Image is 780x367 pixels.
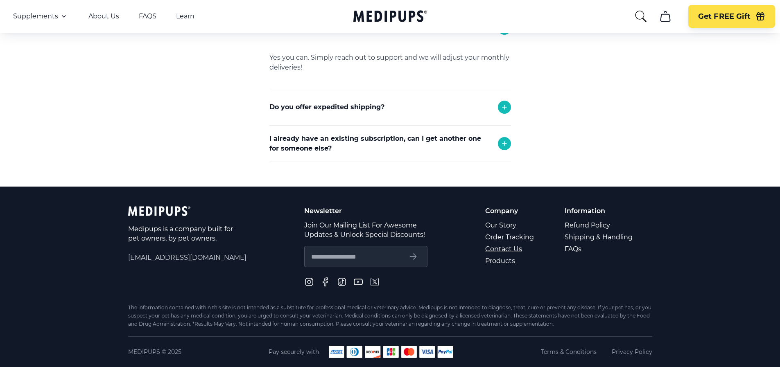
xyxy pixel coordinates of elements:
span: Supplements [13,12,58,20]
a: Terms & Conditions [541,348,597,356]
p: I already have an existing subscription, can I get another one for someone else? [269,134,490,153]
button: cart [656,7,675,26]
span: Pay securely with [269,348,319,356]
p: Company [485,206,535,216]
p: Medipups is a company built for pet owners, by pet owners. [128,224,235,243]
span: Get FREE Gift [698,12,751,21]
p: Newsletter [304,206,427,216]
span: [EMAIL_ADDRESS][DOMAIN_NAME] [128,253,246,262]
a: About Us [88,12,119,20]
a: Our Story [485,219,535,231]
a: Order Tracking [485,231,535,243]
div: The information contained within this site is not intended as a substitute for professional medic... [128,304,652,328]
p: Join Our Mailing List For Awesome Updates & Unlock Special Discounts! [304,221,427,239]
a: Medipups [353,9,427,25]
button: Supplements [13,11,69,21]
a: Contact Us [485,243,535,255]
p: Information [565,206,634,216]
div: Yes you can. Simply reach out to support and we will adjust your monthly deliveries! [269,46,511,89]
button: search [634,10,647,23]
span: Medipups © 2025 [128,348,181,356]
a: Products [485,255,535,267]
a: FAQs [565,243,634,255]
div: Yes we do! Please reach out to support and we will try to accommodate any request. [269,125,511,168]
a: Refund Policy [565,219,634,231]
p: Do you offer expedited shipping? [269,102,384,112]
div: Absolutely! Simply place the order and use the shipping address of the person who will receive th... [269,162,511,204]
img: payment methods [329,346,453,358]
button: Get FREE Gift [688,5,775,28]
a: Privacy Policy [612,348,652,356]
a: Shipping & Handling [565,231,634,243]
a: FAQS [139,12,156,20]
a: Learn [176,12,194,20]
